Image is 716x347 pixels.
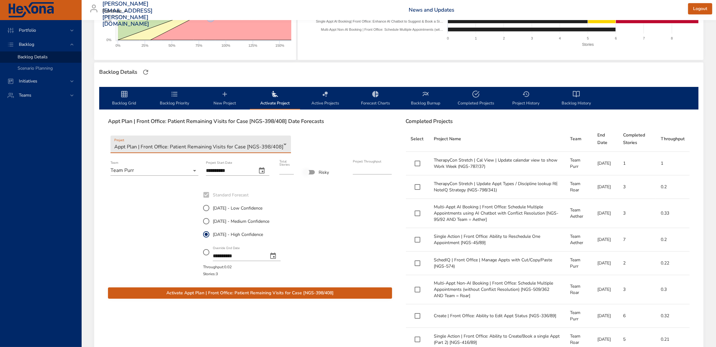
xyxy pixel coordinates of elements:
[656,228,690,252] td: 0.2
[618,252,656,275] td: 2
[671,36,673,40] text: 8
[266,248,281,264] button: change date
[203,271,218,276] span: Stories: 3
[321,28,444,31] text: Multi-Appt Non-AI Booking | Front Office: Schedule Multiple Appointments (wit…
[102,6,129,16] div: Raintree
[656,304,690,328] td: 0.32
[169,44,175,47] text: 50%
[14,92,36,98] span: Teams
[503,36,505,40] text: 2
[203,201,286,264] div: StandardForecast
[279,160,290,167] label: Total Stories
[565,199,593,228] td: Team Aether
[304,90,347,107] span: Active Projects
[8,2,55,18] img: Hexona
[316,19,444,23] text: Single Appt AI Booking| Front Office: Enhance AI Chatbot to Suggest & Book a Si…
[14,78,42,84] span: Initiatives
[142,44,148,47] text: 25%
[656,199,690,228] td: 0.33
[429,199,565,228] td: Multi-Appt AI Booking | Front Office: Schedule Multiple Appointments using AI Chatbot with Confli...
[116,44,121,47] text: 0%
[141,67,150,77] button: Refresh Page
[587,36,589,40] text: 5
[108,118,392,125] h6: Appt Plan | Front Office: Patient Remaining Visits for Case [NGS-398/408] Date Forecasts
[618,228,656,252] td: 7
[593,152,618,175] td: [DATE]
[565,275,593,304] td: Team Roar
[153,90,196,107] span: Backlog Priority
[693,5,707,13] span: Logout
[429,252,565,275] td: SchedIQ | Front Office | Manage Appts with Cut/Copy/Paste [NGS-574)
[213,218,269,225] span: [DATE] - Medium Confidence
[406,118,690,125] h6: Completed Projects
[656,275,690,304] td: 0.3
[555,90,598,107] span: Backlog History
[565,252,593,275] td: Team Purr
[531,36,533,40] text: 3
[213,231,263,238] span: [DATE] - High Confidence
[615,36,617,40] text: 6
[618,275,656,304] td: 3
[254,163,269,178] button: change date
[213,205,262,211] span: [DATE] - Low Confidence
[102,1,153,28] h3: [PERSON_NAME][EMAIL_ADDRESS][PERSON_NAME][DOMAIN_NAME]
[593,228,618,252] td: [DATE]
[110,166,198,176] div: Team Purr
[404,90,447,107] span: Backlog Burnup
[213,247,240,250] label: Override End Date
[429,175,565,199] td: TherapyCon Stretch | Update Appt Types / Discipline lookup RE NoteIQ Strategy (NGS-798/341)
[429,228,565,252] td: Single Action | Front Office: Ability to Reschedule One Appointment [NGS-45/89]
[206,161,232,165] label: Project Start Date
[203,90,246,107] span: New Project
[14,41,39,47] span: Backlog
[14,27,41,33] span: Portfolio
[656,152,690,175] td: 1
[213,192,249,198] span: Standard Forecast
[213,251,263,261] input: Override End Datechange date
[429,152,565,175] td: TherapyCon Stretch | Cal View | Update calendar view to show Work Week (NGS-787/37)
[618,152,656,175] td: 1
[18,65,53,71] span: Scenario Planning
[593,175,618,199] td: [DATE]
[618,304,656,328] td: 6
[593,126,618,152] th: End Date
[106,38,111,42] text: 0%
[505,90,547,107] span: Project History
[656,126,690,152] th: Throughput
[593,275,618,304] td: [DATE]
[618,175,656,199] td: 3
[565,126,593,152] th: Team
[656,175,690,199] td: 0.2
[455,90,497,107] span: Completed Projects
[110,136,291,153] div: Appt Plan | Front Office: Patient Remaining Visits for Case [NGS-398/408]
[97,67,139,77] div: Backlog Details
[593,304,618,328] td: [DATE]
[196,44,202,47] text: 75%
[429,126,565,152] th: Project Name
[565,228,593,252] td: Team Aether
[113,289,387,297] span: Activate Appt Plan | Front Office: Patient Remaining Visits for Case [NGS-398/408]
[222,44,230,47] text: 100%
[688,3,712,15] button: Logout
[565,175,593,199] td: Team Roar
[429,304,565,328] td: Create | Front Office: Ability to Edit Appt Status [NGS-336/89]
[108,287,392,299] button: Activate Appt Plan | Front Office: Patient Remaining Visits for Case [NGS-398/408]
[429,275,565,304] td: Multi-Appt Non-AI Booking | Front Office: Schedule Multiple Appointments (without Conflict Resolu...
[103,90,146,107] span: Backlog Grid
[319,169,329,176] span: Risky
[248,44,257,47] text: 125%
[18,54,48,60] span: Backlog Details
[353,160,381,163] label: Project Throughput
[565,152,593,175] td: Team Purr
[656,252,690,275] td: 0.22
[275,44,284,47] text: 150%
[354,90,397,107] span: Forecast Charts
[99,87,698,109] div: backlog-tab
[618,199,656,228] td: 3
[582,42,594,47] text: Stories
[406,126,429,152] th: Select
[593,252,618,275] td: [DATE]
[203,264,232,270] span: Throughput: 0.02
[593,199,618,228] td: [DATE]
[559,36,561,40] text: 4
